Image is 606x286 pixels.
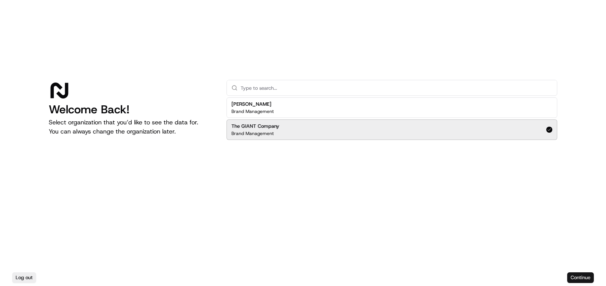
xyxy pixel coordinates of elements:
button: Log out [12,272,36,283]
p: Brand Management [231,108,274,114]
h2: The GIANT Company [231,123,279,130]
h1: Welcome Back! [49,103,214,116]
div: Suggestions [226,96,557,141]
p: Brand Management [231,130,274,137]
p: Select organization that you’d like to see the data for. You can always change the organization l... [49,118,214,136]
h2: [PERSON_NAME] [231,101,274,108]
input: Type to search... [241,80,552,95]
button: Continue [567,272,594,283]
